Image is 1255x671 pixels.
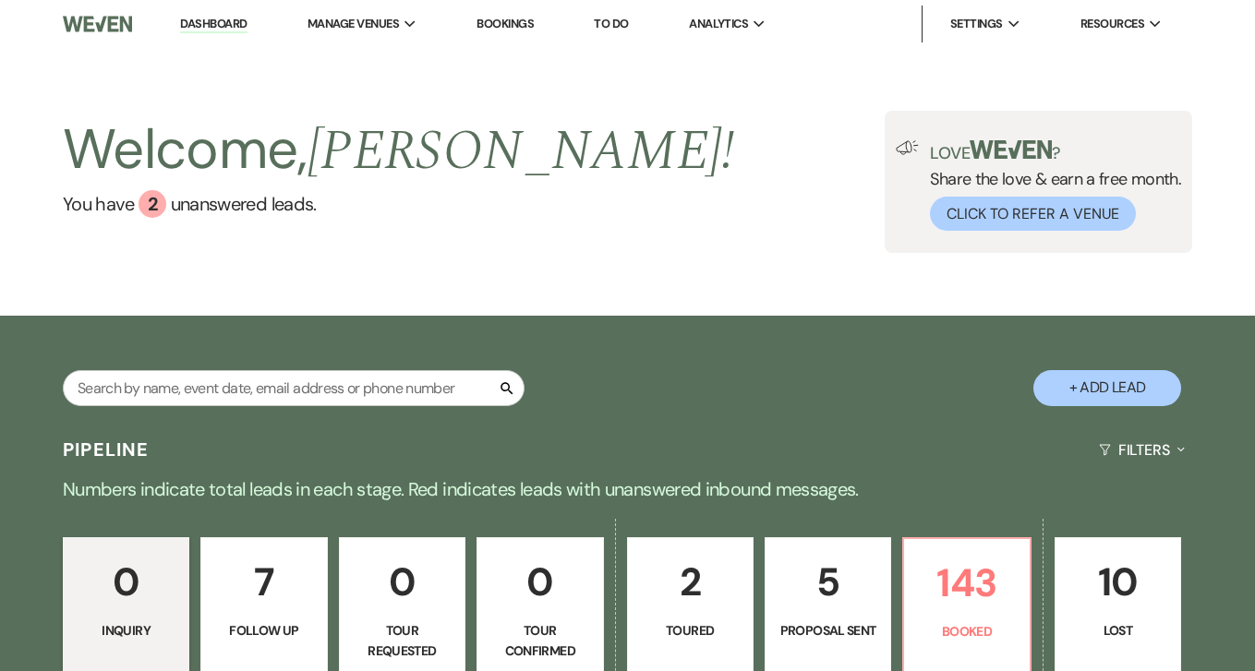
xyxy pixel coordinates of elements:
[308,15,399,33] span: Manage Venues
[63,370,525,406] input: Search by name, event date, email address or phone number
[1067,551,1169,613] p: 10
[1092,425,1192,474] button: Filters
[777,620,879,641] p: Proposal Sent
[915,552,1018,614] p: 143
[915,621,1018,641] p: Booked
[75,551,177,613] p: 0
[1067,620,1169,641] p: Lost
[63,5,132,43] img: Weven Logo
[212,551,315,613] p: 7
[950,15,1003,33] span: Settings
[896,140,919,155] img: loud-speaker-illustration.svg
[919,140,1181,231] div: Share the love & earn a free month.
[75,620,177,641] p: Inquiry
[180,16,247,33] a: Dashboard
[63,437,150,462] h3: Pipeline
[351,620,453,662] p: Tour Requested
[351,551,453,613] p: 0
[1033,370,1181,406] button: + Add Lead
[970,140,1052,159] img: weven-logo-green.svg
[63,111,734,190] h2: Welcome,
[639,551,742,613] p: 2
[212,620,315,641] p: Follow Up
[139,190,166,218] div: 2
[777,551,879,613] p: 5
[594,16,628,31] a: To Do
[689,15,748,33] span: Analytics
[639,620,742,641] p: Toured
[489,620,591,662] p: Tour Confirmed
[930,140,1181,162] p: Love ?
[63,190,734,218] a: You have 2 unanswered leads.
[477,16,534,31] a: Bookings
[308,109,734,194] span: [PERSON_NAME] !
[1080,15,1144,33] span: Resources
[489,551,591,613] p: 0
[930,197,1136,231] button: Click to Refer a Venue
